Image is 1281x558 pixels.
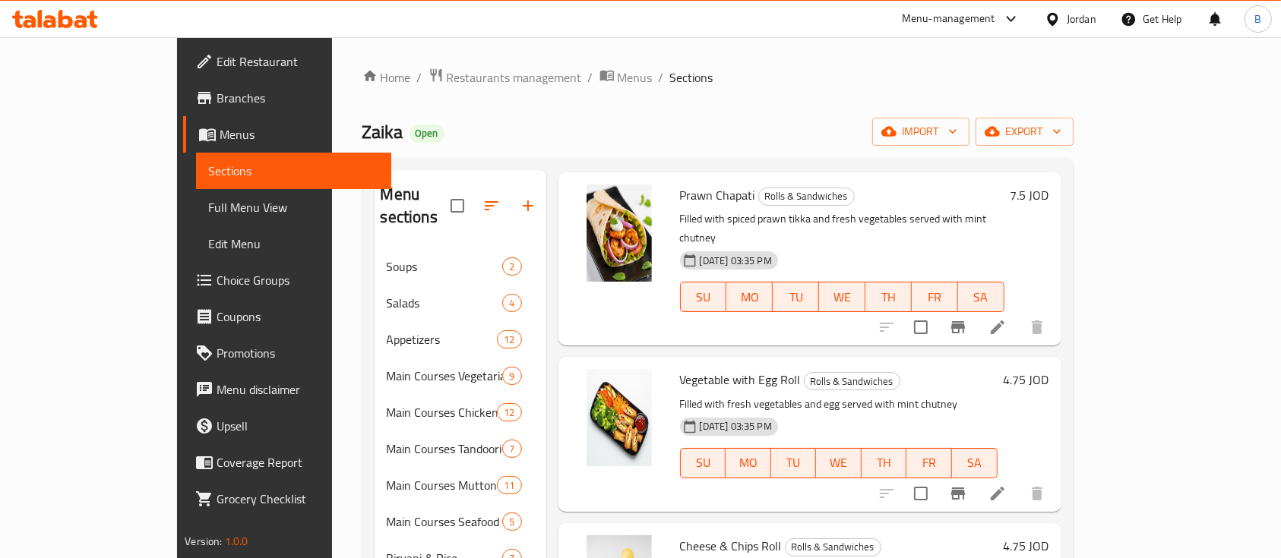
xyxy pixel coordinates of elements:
[196,153,391,189] a: Sections
[217,380,379,399] span: Menu disclaimer
[375,394,546,430] div: Main Courses Chicken12
[680,210,1004,247] p: Filled with spiced prawn tikka and fresh vegetables served with mint chutney
[183,43,391,80] a: Edit Restaurant
[958,452,992,474] span: SA
[208,235,379,253] span: Edit Menu
[785,538,881,556] div: Rolls & Sandwiches
[1019,475,1055,512] button: delete
[497,403,521,421] div: items
[865,282,912,312] button: TH
[680,282,727,312] button: SU
[759,188,854,205] span: Rolls & Sandwiches
[196,189,391,225] a: Full Menu View
[387,257,503,276] span: Soups
[183,80,391,116] a: Branches
[905,478,937,509] span: Select to update
[777,452,811,474] span: TU
[185,531,222,551] span: Version:
[375,248,546,285] div: Soups2
[732,286,767,308] span: MO
[375,321,546,358] div: Appetizers12
[862,448,907,478] button: TH
[183,262,391,298] a: Choice Groups
[498,405,520,420] span: 12
[183,298,391,335] a: Coupons
[571,184,668,282] img: Prawn Chapati
[375,430,546,467] div: Main Courses Tandoori7
[502,367,521,385] div: items
[819,282,865,312] button: WE
[906,448,952,478] button: FR
[694,254,778,268] span: [DATE] 03:35 PM
[217,89,379,107] span: Branches
[687,286,721,308] span: SU
[680,534,782,557] span: Cheese & Chips Roll
[503,515,520,529] span: 5
[804,372,900,390] div: Rolls & Sandwiches
[988,122,1061,141] span: export
[429,68,582,87] a: Restaurants management
[571,369,668,466] img: Vegetable with Egg Roll
[816,448,862,478] button: WE
[1019,309,1055,345] button: delete
[687,452,720,474] span: SU
[670,68,713,87] span: Sections
[952,448,998,478] button: SA
[220,125,379,143] span: Menus
[773,282,819,312] button: TU
[497,476,521,494] div: items
[497,330,521,348] div: items
[618,68,653,87] span: Menus
[905,311,937,343] span: Select to update
[503,260,520,274] span: 2
[387,512,503,531] span: Main Courses Seafood
[473,188,510,224] span: Sort sections
[902,10,995,28] div: Menu-management
[1067,11,1096,27] div: Jordan
[217,453,379,471] span: Coverage Report
[913,452,946,474] span: FR
[387,403,498,421] span: Main Courses Chicken
[599,68,653,87] a: Menus
[183,116,391,153] a: Menus
[1004,535,1049,556] h6: 4.75 JOD
[822,452,856,474] span: WE
[217,271,379,289] span: Choice Groups
[680,395,998,414] p: Filled with fresh vegetables and egg served with mint chutney
[387,367,503,385] div: Main Courses Vegetarian
[362,68,1074,87] nav: breadcrumb
[183,481,391,517] a: Grocery Checklist
[502,294,521,312] div: items
[503,296,520,311] span: 4
[1011,184,1049,206] h6: 7.5 JOD
[387,476,498,494] span: Main Courses Mutton
[375,467,546,503] div: Main Courses Mutton11
[786,538,881,556] span: Rolls & Sandwiches
[680,368,801,391] span: Vegetable with Egg Roll
[694,419,778,433] span: [DATE] 03:35 PM
[1254,11,1261,27] span: B
[884,122,957,141] span: import
[217,344,379,362] span: Promotions
[387,440,503,458] span: Main Courses Tandoori
[183,335,391,371] a: Promotions
[940,475,976,512] button: Branch-specific-item
[441,190,473,222] span: Select all sections
[387,330,498,348] span: Appetizers
[375,503,546,540] div: Main Courses Seafood5
[183,408,391,444] a: Upsell
[375,285,546,321] div: Salads4
[387,294,503,312] span: Salads
[183,444,391,481] a: Coverage Report
[498,478,520,493] span: 11
[502,440,521,458] div: items
[217,417,379,435] span: Upsell
[805,373,900,390] span: Rolls & Sandwiches
[498,333,520,347] span: 12
[217,52,379,71] span: Edit Restaurant
[362,115,403,149] span: Zaika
